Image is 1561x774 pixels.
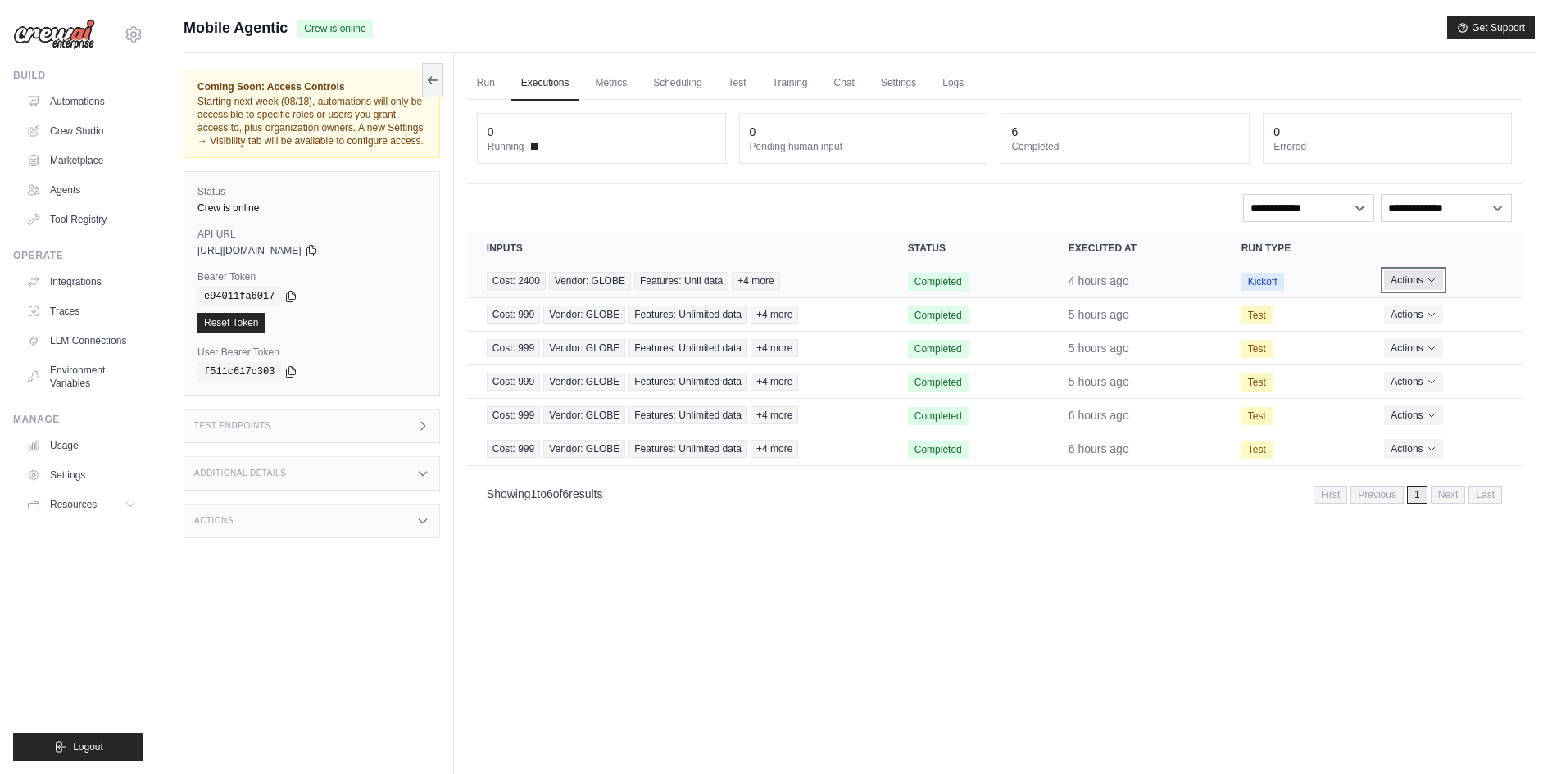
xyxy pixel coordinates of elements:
a: Reset Token [197,313,265,333]
img: Logo [13,19,95,50]
span: Previous [1350,486,1404,504]
button: Actions for execution [1384,338,1442,358]
a: Agents [20,177,143,203]
span: +4 more [751,440,798,458]
span: Completed [908,340,969,358]
label: API URL [197,228,426,241]
a: View execution details for Cost [487,339,869,357]
iframe: Chat Widget [1479,695,1561,774]
code: e94011fa6017 [197,287,281,306]
span: Kickoff [1241,273,1284,291]
a: Executions [511,66,579,101]
button: Get Support [1447,16,1535,39]
a: View execution details for Cost [487,373,869,391]
a: Chat [824,66,864,101]
a: Settings [20,462,143,488]
button: Actions for execution [1384,372,1442,392]
span: Test [1241,407,1273,425]
dt: Errored [1273,140,1501,153]
button: Actions for execution [1384,270,1442,290]
a: View execution details for Cost [487,406,869,424]
span: Mobile Agentic [184,16,288,39]
label: Bearer Token [197,270,426,283]
th: Run Type [1222,232,1365,265]
span: Cost: 999 [487,406,540,424]
span: Completed [908,373,969,392]
span: Cost: 2400 [487,272,546,290]
span: Next [1431,486,1466,504]
span: Resources [50,498,97,511]
a: Test [719,66,756,101]
span: Cost: 999 [487,306,540,324]
label: Status [197,185,426,198]
span: +4 more [751,339,798,357]
nav: Pagination [1314,486,1502,504]
span: Vendor: GLOBE [543,339,625,357]
span: First [1314,486,1347,504]
dt: Pending human input [750,140,978,153]
a: View execution details for Cost [487,306,869,324]
dt: Completed [1011,140,1239,153]
span: Cost: 999 [487,440,540,458]
a: Logs [933,66,973,101]
button: Actions for execution [1384,405,1442,425]
span: Completed [908,273,969,291]
span: Logout [73,740,103,754]
div: 0 [488,124,494,140]
span: Features: Unlimited data [628,406,747,424]
time: August 13, 2025 at 10:07 SGT [1069,308,1129,321]
span: 6 [562,487,569,500]
code: f511c617c303 [197,362,281,382]
a: Traces [20,298,143,324]
span: Features: Unlimited data [628,373,747,391]
span: Features: Unli data [634,272,728,290]
span: Crew is online [297,20,372,38]
span: 1 [531,487,538,500]
a: Metrics [586,66,638,101]
div: 6 [1011,124,1018,140]
a: Crew Studio [20,118,143,144]
h3: Actions [194,516,234,526]
span: Test [1241,373,1273,392]
time: August 13, 2025 at 10:03 SGT [1069,342,1129,355]
div: 0 [1273,124,1280,140]
button: Resources [20,491,143,518]
time: August 13, 2025 at 11:48 SGT [1069,274,1129,287]
a: Training [763,66,818,101]
span: Features: Unlimited data [628,339,747,357]
span: Vendor: GLOBE [543,306,625,324]
button: Actions for execution [1384,439,1442,459]
a: View execution details for Cost [487,272,869,290]
div: Operate [13,249,143,262]
a: Marketplace [20,147,143,174]
a: Integrations [20,269,143,295]
h3: Test Endpoints [194,421,271,431]
th: Status [888,232,1049,265]
span: Cost: 999 [487,339,540,357]
a: Usage [20,432,143,459]
section: Crew executions table [467,232,1522,514]
span: +4 more [751,406,798,424]
span: Vendor: GLOBE [543,406,625,424]
div: Build [13,69,143,82]
label: User Bearer Token [197,346,426,359]
span: 1 [1407,486,1427,504]
span: Features: Unlimited data [628,306,747,324]
span: Last [1468,486,1502,504]
span: Features: Unlimited data [628,440,747,458]
span: Test [1241,441,1273,459]
span: Vendor: GLOBE [549,272,631,290]
button: Actions for execution [1384,305,1442,324]
h3: Additional Details [194,468,286,478]
time: August 13, 2025 at 09:48 SGT [1069,442,1129,455]
span: +4 more [751,373,798,391]
span: Test [1241,340,1273,358]
th: Executed at [1049,232,1222,265]
span: Completed [908,407,969,425]
button: Logout [13,733,143,761]
a: View execution details for Cost [487,440,869,458]
a: LLM Connections [20,328,143,354]
a: Settings [871,66,926,101]
nav: Pagination [467,473,1522,514]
